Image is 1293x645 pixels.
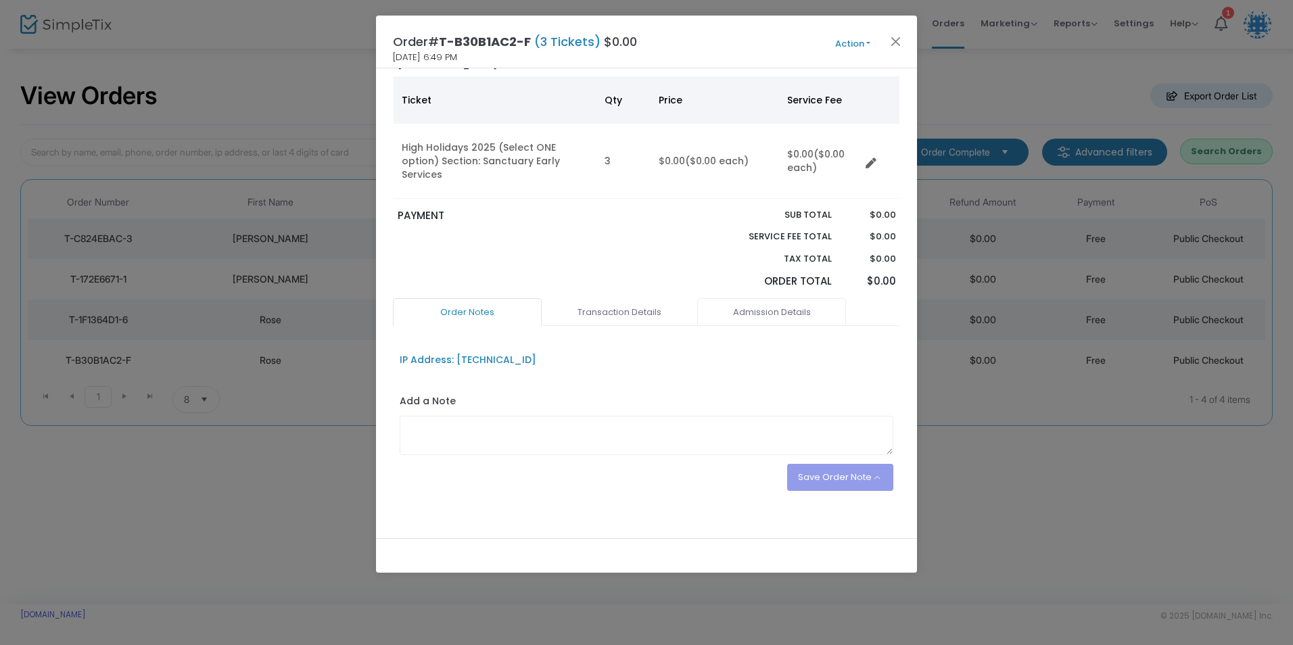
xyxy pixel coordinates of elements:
p: Order Total [717,274,832,289]
td: High Holidays 2025 (Select ONE option) Section: Sanctuary Early Services [394,124,596,199]
span: ($0.00 each) [787,147,845,174]
h4: Order# $0.00 [393,32,637,51]
div: IP Address: [TECHNICAL_ID] [400,353,536,367]
td: $0.00 [779,124,860,199]
p: $0.00 [845,208,895,222]
td: 3 [596,124,651,199]
b: [US_STATE] 02458 [GEOGRAPHIC_DATA] [398,45,584,71]
span: T-B30B1AC2-F [439,33,531,50]
p: $0.00 [845,274,895,289]
p: Service Fee Total [717,230,832,243]
p: Tax Total [717,252,832,266]
a: Admission Details [697,298,846,327]
th: Service Fee [779,76,860,124]
button: Action [812,37,893,51]
p: $0.00 [845,230,895,243]
a: Transaction Details [545,298,694,327]
span: (3 Tickets) [531,33,604,50]
th: Ticket [394,76,596,124]
span: [DATE] 6:49 PM [393,51,457,64]
p: Sub total [717,208,832,222]
td: $0.00 [651,124,779,199]
p: $0.00 [845,252,895,266]
button: Close [887,32,905,50]
a: Order Notes [393,298,542,327]
label: Add a Note [400,394,456,412]
th: Price [651,76,779,124]
th: Qty [596,76,651,124]
p: PAYMENT [398,208,640,224]
span: ($0.00 each) [685,154,749,168]
div: Data table [394,76,899,199]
